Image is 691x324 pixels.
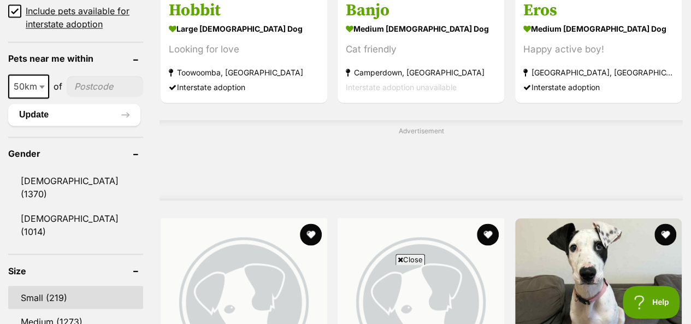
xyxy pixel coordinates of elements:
button: Update [8,104,140,126]
span: of [54,80,62,93]
strong: [GEOGRAPHIC_DATA], [GEOGRAPHIC_DATA] [523,65,674,80]
input: postcode [67,76,143,97]
iframe: Advertisement [147,269,545,319]
button: favourite [300,223,322,245]
span: 50km [8,74,49,98]
div: Cat friendly [346,42,496,57]
strong: Camperdown, [GEOGRAPHIC_DATA] [346,65,496,80]
span: 50km [9,79,48,94]
header: Gender [8,149,143,158]
a: [DEMOGRAPHIC_DATA] (1370) [8,169,143,205]
span: Close [395,254,425,265]
div: Happy active boy! [523,42,674,57]
div: Advertisement [160,120,683,201]
strong: Toowoomba, [GEOGRAPHIC_DATA] [169,65,319,80]
strong: large [DEMOGRAPHIC_DATA] Dog [169,21,319,37]
header: Pets near me within [8,54,143,63]
a: Include pets available for interstate adoption [8,4,143,31]
div: Interstate adoption [169,80,319,95]
iframe: Advertisement [222,140,620,190]
div: Looking for love [169,42,319,57]
strong: medium [DEMOGRAPHIC_DATA] Dog [523,21,674,37]
button: favourite [477,223,499,245]
a: [DEMOGRAPHIC_DATA] (1014) [8,207,143,243]
header: Size [8,266,143,275]
span: Interstate adoption unavailable [346,83,457,92]
span: Include pets available for interstate adoption [26,4,143,31]
iframe: Help Scout Beacon - Open [623,286,680,319]
button: favourite [654,223,676,245]
a: Small (219) [8,286,143,309]
div: Interstate adoption [523,80,674,95]
strong: medium [DEMOGRAPHIC_DATA] Dog [346,21,496,37]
